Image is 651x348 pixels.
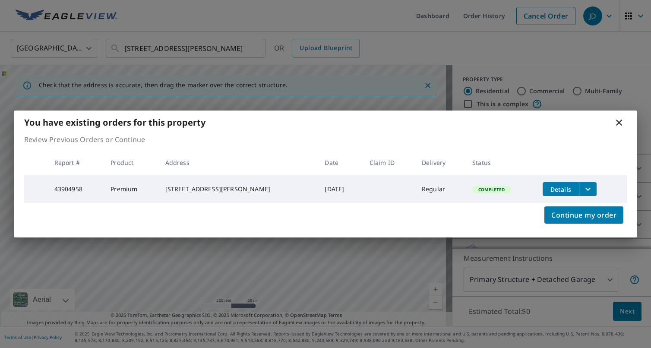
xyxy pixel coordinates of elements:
td: 43904958 [47,175,104,203]
span: Continue my order [551,209,616,221]
span: Details [548,185,574,193]
th: Status [465,150,536,175]
p: Review Previous Orders or Continue [24,134,627,145]
td: [DATE] [318,175,362,203]
th: Product [104,150,158,175]
b: You have existing orders for this property [24,117,205,128]
button: Continue my order [544,206,623,224]
th: Address [158,150,318,175]
button: detailsBtn-43904958 [543,182,579,196]
button: filesDropdownBtn-43904958 [579,182,597,196]
div: [STREET_ADDRESS][PERSON_NAME] [165,185,311,193]
td: Regular [415,175,465,203]
th: Report # [47,150,104,175]
th: Delivery [415,150,465,175]
td: Premium [104,175,158,203]
span: Completed [473,187,510,193]
th: Claim ID [363,150,415,175]
th: Date [318,150,362,175]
